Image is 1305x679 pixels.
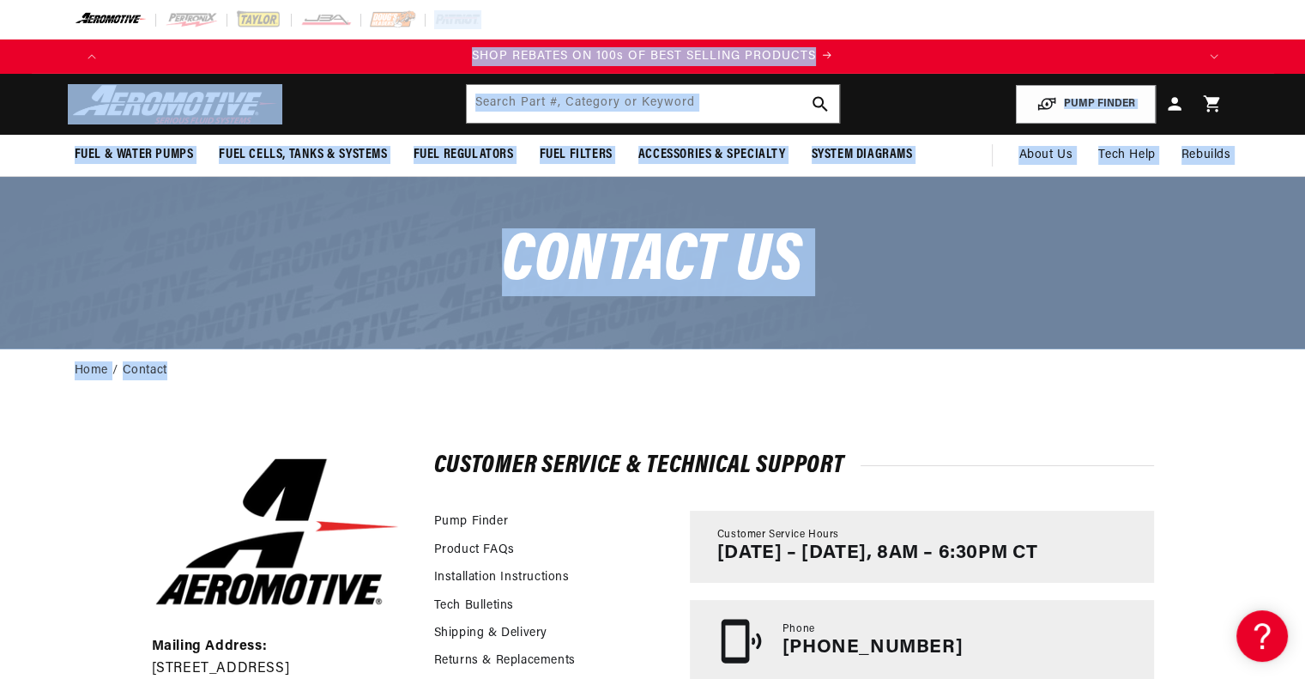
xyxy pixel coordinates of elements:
[123,361,167,380] a: Contact
[75,361,108,380] a: Home
[206,135,400,175] summary: Fuel Cells, Tanks & Systems
[434,597,514,615] a: Tech Bulletins
[1169,135,1244,176] summary: Rebuilds
[75,146,194,164] span: Fuel & Water Pumps
[62,135,207,175] summary: Fuel & Water Pumps
[434,455,1154,476] h2: Customer Service & Technical Support
[109,47,1197,66] div: 3 of 4
[434,624,547,643] a: Shipping & Delivery
[1016,85,1156,124] button: PUMP FINDER
[434,512,509,531] a: Pump Finder
[401,135,527,175] summary: Fuel Regulators
[782,637,963,659] p: [PHONE_NUMBER]
[434,541,515,560] a: Product FAQs
[801,85,839,123] button: search button
[638,146,786,164] span: Accessories & Specialty
[502,228,803,296] span: CONTACt us
[540,146,613,164] span: Fuel Filters
[625,135,799,175] summary: Accessories & Specialty
[109,47,1197,66] a: SHOP REBATES ON 100s OF BEST SELLING PRODUCTS
[1098,146,1155,165] span: Tech Help
[32,39,1274,74] slideshow-component: Translation missing: en.sections.announcements.announcement_bar
[1085,135,1168,176] summary: Tech Help
[527,135,625,175] summary: Fuel Filters
[109,47,1197,66] div: Announcement
[782,622,815,637] span: Phone
[414,146,514,164] span: Fuel Regulators
[75,39,109,74] button: Translation missing: en.sections.announcements.previous_announcement
[68,84,282,124] img: Aeromotive
[467,85,839,123] input: Search by Part Number, Category or Keyword
[434,652,576,670] a: Returns & Replacements
[812,146,913,164] span: System Diagrams
[1018,149,1072,161] span: About Us
[434,568,570,587] a: Installation Instructions
[152,640,268,653] strong: Mailing Address:
[1006,135,1085,176] a: About Us
[717,528,839,543] span: Customer Service Hours
[717,543,1038,565] p: [DATE] – [DATE], 8AM – 6:30PM CT
[472,50,816,63] span: SHOP REBATES ON 100s OF BEST SELLING PRODUCTS
[799,135,926,175] summary: System Diagrams
[1197,39,1231,74] button: Translation missing: en.sections.announcements.next_announcement
[75,361,1231,380] nav: breadcrumbs
[1181,146,1231,165] span: Rebuilds
[219,146,387,164] span: Fuel Cells, Tanks & Systems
